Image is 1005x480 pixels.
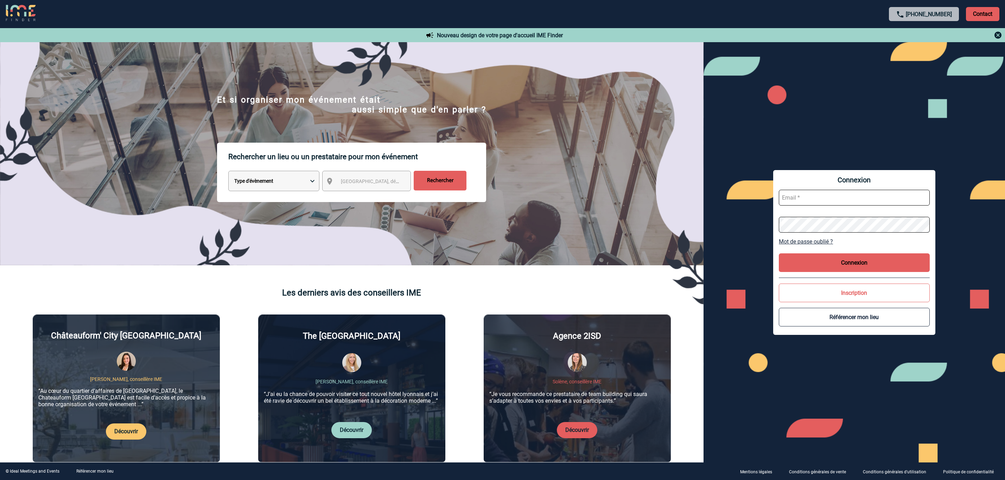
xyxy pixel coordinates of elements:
div: © Ideal Meetings and Events [6,469,59,474]
p: Conditions générales d'utilisation [863,469,926,474]
a: Politique de confidentialité [937,468,1005,475]
p: Conditions générales de vente [789,469,846,474]
input: Rechercher [414,171,466,190]
button: Référencer mon lieu [779,308,930,326]
button: Connexion [779,253,930,272]
p: Politique de confidentialité [943,469,994,474]
span: Connexion [779,176,930,184]
a: Conditions générales de vente [783,468,857,475]
a: Référencer mon lieu [76,469,114,474]
a: Conditions générales d'utilisation [857,468,937,475]
p: Rechercher un lieu ou un prestataire pour mon événement [228,143,486,171]
span: [GEOGRAPHIC_DATA], département, région... [341,179,439,184]
a: Mentions légales [734,468,783,475]
input: Email * [779,190,930,206]
a: Mot de passe oublié ? [779,238,930,245]
p: Contact [966,7,999,21]
p: Mentions légales [740,469,772,474]
button: Inscription [779,284,930,302]
img: call-24-px.png [896,10,904,19]
a: [PHONE_NUMBER] [906,11,952,18]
